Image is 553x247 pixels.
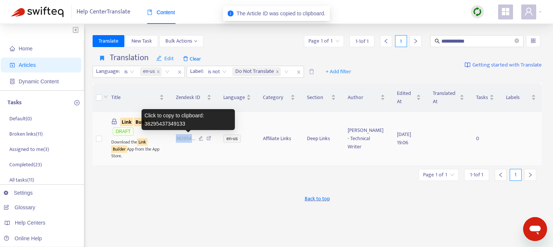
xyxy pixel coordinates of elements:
span: Language [223,93,245,102]
span: Author [348,93,379,102]
span: Home [19,46,32,52]
h4: Translation [110,53,149,63]
th: Translated At [427,83,470,112]
th: Language [217,83,257,112]
sqkw: Builder [134,118,153,126]
span: delete [309,69,314,74]
span: en-us [223,135,240,143]
span: Do Not Translate [232,67,281,76]
span: Dynamic Content [19,78,59,84]
button: Translate [93,35,124,47]
span: [DATE] 19:06 [397,130,411,147]
td: [PERSON_NAME] - Technical Writer [342,112,391,166]
span: down [194,39,198,43]
span: is [124,66,134,77]
span: left [383,38,389,44]
span: Do Not Translate [235,67,274,76]
span: appstore [501,7,510,16]
td: 0 [470,112,500,166]
p: Assigned to me ( 3 ) [9,145,49,153]
a: Glossary [4,204,35,210]
span: close-circle [515,38,519,43]
td: Deep Links [301,112,342,166]
img: image-link [465,62,470,68]
span: Articles [19,62,36,68]
span: App [120,118,163,126]
span: 1 - 1 of 1 [355,37,369,45]
span: close-circle [515,38,519,45]
span: Clear [179,53,205,65]
p: Default ( 0 ) [9,115,32,123]
span: Title [111,93,158,102]
sqkw: Link [120,118,133,126]
div: 1 [395,35,407,47]
sqkw: Builder [111,145,127,153]
button: editEdit [150,53,180,65]
img: sync.dc5367851b00ba804db3.png [473,7,482,16]
span: user [524,7,533,16]
span: DRAFT [113,127,134,136]
a: Getting started with Translate [465,53,542,78]
span: down [103,95,108,99]
button: + Add filter [320,66,357,78]
iframe: Button to launch messaging window [523,217,547,241]
span: Help Center Translate [77,5,130,19]
p: Tasks [7,98,22,107]
span: edit [156,55,162,61]
span: close [156,70,160,74]
th: Title [105,83,170,112]
sqkw: Link [137,138,147,146]
span: search [435,38,440,44]
span: Language : [93,66,121,77]
span: Edit [156,54,174,63]
span: 382954 ... [176,135,195,143]
span: en-us [140,67,162,76]
span: account-book [10,62,15,68]
span: close [294,68,304,77]
span: 1 - 1 of 1 [470,171,483,179]
span: en-us [143,67,155,76]
span: container [10,79,15,84]
span: + Add filter [326,67,351,76]
span: Back to top [305,195,330,203]
span: home [10,46,15,51]
div: Download the App from the App Store. [111,137,164,160]
span: info-circle [227,10,233,16]
p: All tasks ( 11 ) [9,176,34,184]
p: Completed ( 23 ) [9,161,42,169]
span: plus-circle [74,100,80,105]
img: Swifteq [11,7,63,17]
th: Section [301,83,342,112]
span: Translate [99,37,118,45]
span: Getting started with Translate [472,61,542,70]
th: Edited At [391,83,427,112]
p: Broken links ( 11 ) [9,130,43,138]
span: Section [307,93,330,102]
span: close [276,70,279,74]
span: is not [208,66,227,77]
span: Bulk Actions [165,37,198,45]
span: Zendesk ID [176,93,206,102]
span: Help Centers [15,220,46,226]
span: left [498,172,503,177]
span: Labels [506,93,530,102]
div: 1 [510,169,522,181]
span: Category [263,93,289,102]
th: Category [257,83,301,112]
th: Labels [500,83,542,112]
a: Online Help [4,235,42,241]
span: lock [111,118,117,124]
span: right [528,172,533,177]
span: delete [183,56,188,61]
td: Affiliate Links [257,112,301,166]
div: Click to copy to clipboard: 38295437349133 [142,109,235,130]
th: Zendesk ID [170,83,218,112]
span: right [413,38,418,44]
button: New Task [125,35,158,47]
span: Label : [187,66,205,77]
span: Tasks [476,93,488,102]
button: Bulk Actionsdown [159,35,204,47]
span: The Article ID was copied to clipboard. [236,10,325,16]
th: Tasks [470,83,500,112]
a: Settings [4,190,33,196]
